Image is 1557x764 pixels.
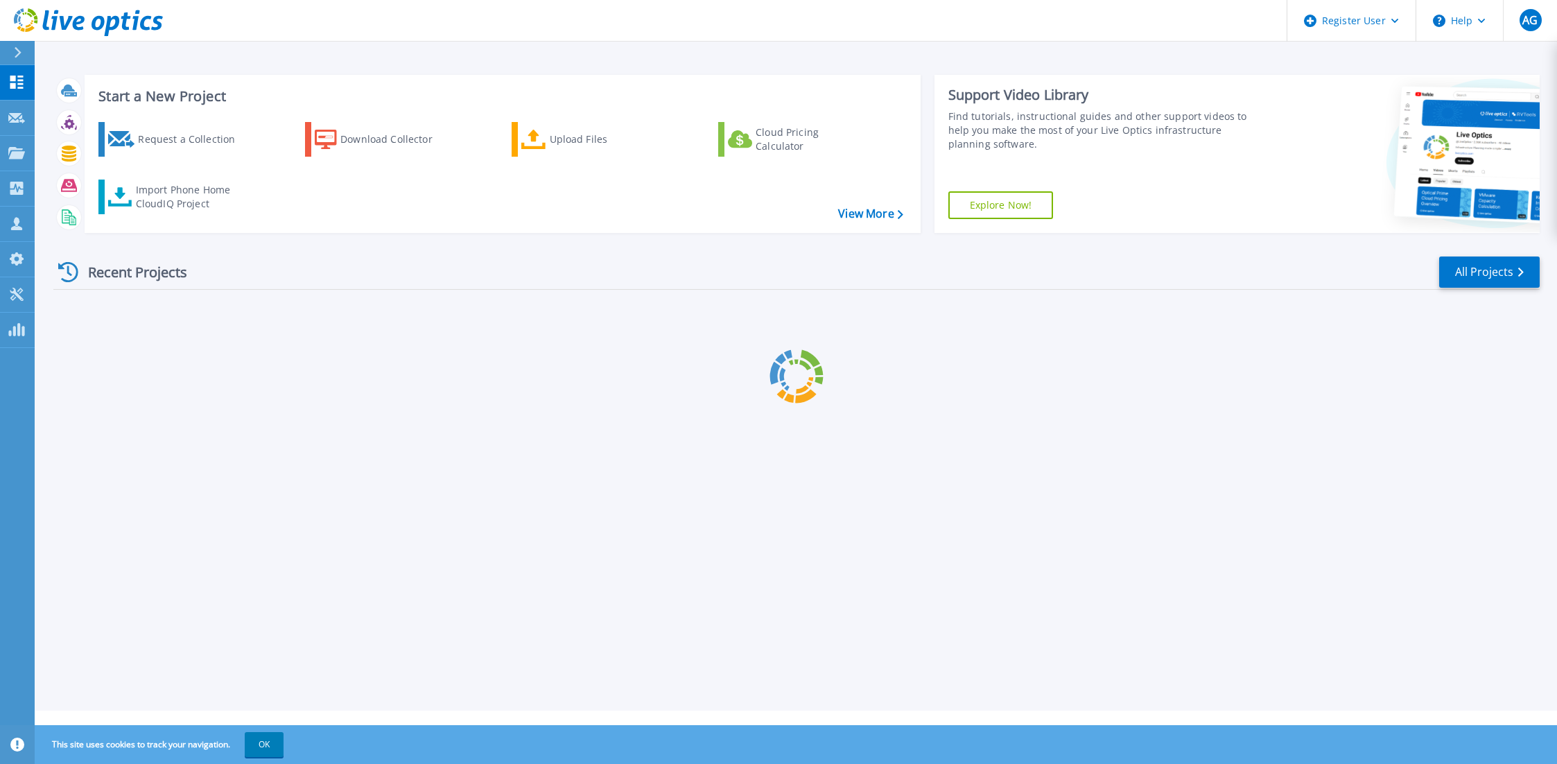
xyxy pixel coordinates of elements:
[838,207,903,220] a: View More
[948,191,1054,219] a: Explore Now!
[550,125,661,153] div: Upload Files
[38,732,284,757] span: This site uses cookies to track your navigation.
[98,122,253,157] a: Request a Collection
[305,122,460,157] a: Download Collector
[948,110,1260,151] div: Find tutorials, instructional guides and other support videos to help you make the most of your L...
[138,125,249,153] div: Request a Collection
[756,125,867,153] div: Cloud Pricing Calculator
[948,86,1260,104] div: Support Video Library
[98,89,903,104] h3: Start a New Project
[1522,15,1538,26] span: AG
[245,732,284,757] button: OK
[512,122,666,157] a: Upload Files
[340,125,451,153] div: Download Collector
[1439,257,1540,288] a: All Projects
[53,255,206,289] div: Recent Projects
[718,122,873,157] a: Cloud Pricing Calculator
[136,183,244,211] div: Import Phone Home CloudIQ Project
